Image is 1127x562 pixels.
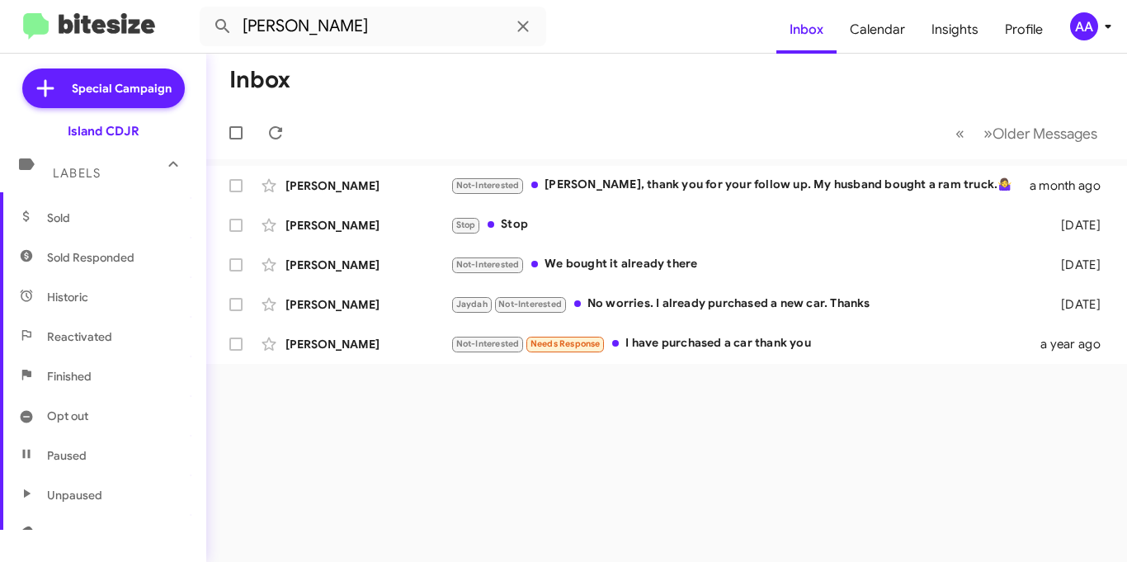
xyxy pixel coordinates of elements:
[946,116,1107,150] nav: Page navigation example
[1044,257,1114,273] div: [DATE]
[53,166,101,181] span: Labels
[285,336,450,352] div: [PERSON_NAME]
[955,123,964,144] span: «
[47,249,134,266] span: Sold Responded
[993,125,1097,143] span: Older Messages
[47,408,88,424] span: Opt out
[974,116,1107,150] button: Next
[992,6,1056,54] a: Profile
[918,6,992,54] a: Insights
[47,447,87,464] span: Paused
[945,116,974,150] button: Previous
[530,338,601,349] span: Needs Response
[1030,177,1114,194] div: a month ago
[450,215,1044,234] div: Stop
[456,180,520,191] span: Not-Interested
[450,255,1044,274] div: We bought it already there
[47,210,70,226] span: Sold
[68,123,139,139] div: Island CDJR
[285,296,450,313] div: [PERSON_NAME]
[285,257,450,273] div: [PERSON_NAME]
[1044,217,1114,234] div: [DATE]
[285,177,450,194] div: [PERSON_NAME]
[1040,336,1114,352] div: a year ago
[456,338,520,349] span: Not-Interested
[72,80,172,97] span: Special Campaign
[450,334,1040,353] div: I have purchased a car thank you
[456,259,520,270] span: Not-Interested
[200,7,546,46] input: Search
[47,328,112,345] span: Reactivated
[22,68,185,108] a: Special Campaign
[456,220,476,230] span: Stop
[776,6,837,54] a: Inbox
[1044,296,1114,313] div: [DATE]
[1056,12,1109,40] button: AA
[498,299,562,309] span: Not-Interested
[983,123,993,144] span: »
[1070,12,1098,40] div: AA
[837,6,918,54] a: Calendar
[285,217,450,234] div: [PERSON_NAME]
[47,289,88,305] span: Historic
[47,368,92,385] span: Finished
[450,176,1030,195] div: [PERSON_NAME], thank you for your follow up. My husband bought a ram truck.🤷‍♀️
[229,67,290,93] h1: Inbox
[450,295,1044,314] div: No worries. I already purchased a new car. Thanks
[456,299,488,309] span: Jaydah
